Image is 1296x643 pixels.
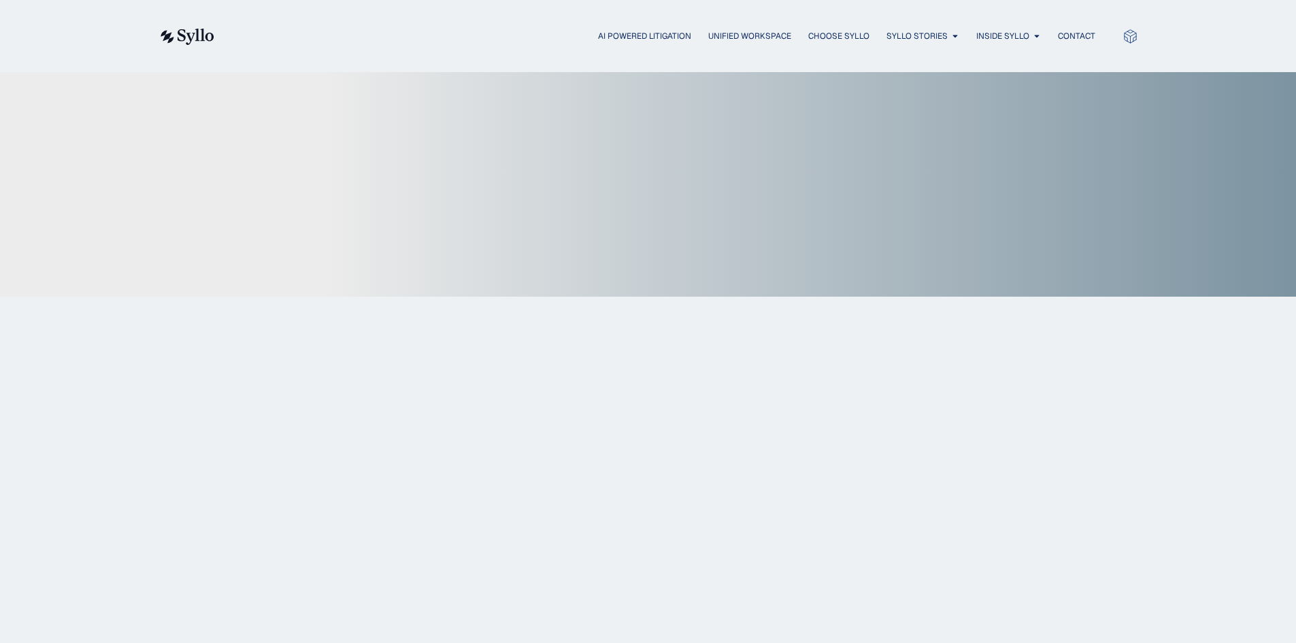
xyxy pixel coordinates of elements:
[886,30,948,42] a: Syllo Stories
[976,30,1029,42] a: Inside Syllo
[159,29,214,45] img: syllo
[1058,30,1095,42] a: Contact
[708,30,791,42] a: Unified Workspace
[598,30,691,42] a: AI Powered Litigation
[242,30,1095,43] div: Menu Toggle
[242,30,1095,43] nav: Menu
[808,30,869,42] a: Choose Syllo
